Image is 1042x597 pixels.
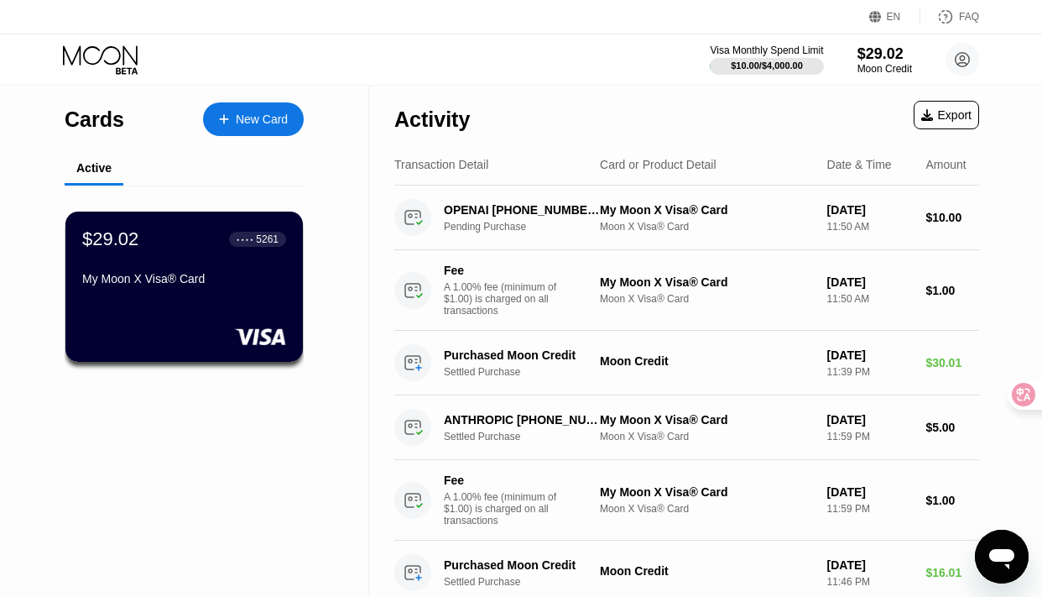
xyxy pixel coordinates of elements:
div: [DATE] [827,203,913,217]
div: Amount [925,158,966,171]
div: $16.01 [925,566,979,579]
div: OPENAI [PHONE_NUMBER] US [444,203,605,217]
div: ANTHROPIC [PHONE_NUMBER] US [444,413,605,427]
div: My Moon X Visa® Card [600,203,814,217]
div: Moon Credit [857,63,912,75]
div: New Card [236,113,288,127]
div: Active [76,161,112,175]
div: Moon Credit [600,354,814,368]
div: $29.02 [82,228,138,250]
div: My Moon X Visa® Card [600,275,814,289]
div: FAQ [959,11,979,23]
div: Settled Purchase [444,431,617,443]
div: [DATE] [827,485,913,499]
div: My Moon X Visa® Card [82,272,286,285]
div: $30.01 [925,356,979,369]
div: My Moon X Visa® Card [600,485,814,499]
div: $10.00 [925,211,979,224]
div: Visa Monthly Spend Limit [710,45,823,56]
div: New Card [203,102,304,136]
div: Fee [444,264,561,277]
div: OPENAI [PHONE_NUMBER] USPending PurchaseMy Moon X Visa® CardMoon X Visa® Card[DATE]11:50 AM$10.00 [394,186,979,250]
div: $1.00 [925,494,979,507]
div: Fee [444,474,561,487]
div: A 1.00% fee (minimum of $1.00) is charged on all transactions [444,281,570,317]
div: Card or Product Detail [600,158,716,171]
div: Purchased Moon Credit [444,558,605,572]
div: Cards [65,107,124,132]
div: EN [887,11,901,23]
div: A 1.00% fee (minimum of $1.00) is charged on all transactions [444,491,570,526]
div: ● ● ● ● [237,237,253,242]
div: FeeA 1.00% fee (minimum of $1.00) is charged on all transactionsMy Moon X Visa® CardMoon X Visa® ... [394,250,979,331]
div: Visa Monthly Spend Limit$10.00/$4,000.00 [710,45,823,75]
div: Moon X Visa® Card [600,293,814,305]
div: Export [921,108,972,122]
div: $5.00 [925,421,979,434]
div: $10.00 / $4,000.00 [731,60,803,71]
div: Activity [394,107,470,132]
div: Settled Purchase [444,366,617,378]
div: 11:59 PM [827,431,913,443]
div: $29.02Moon Credit [857,45,912,75]
div: 11:50 AM [827,293,913,305]
div: Moon X Visa® Card [600,503,814,515]
div: Export [914,101,979,129]
div: [DATE] [827,275,913,289]
div: $29.02● ● ● ●5261My Moon X Visa® Card [65,212,303,362]
div: Settled Purchase [444,576,617,588]
div: 5261 [256,233,279,245]
div: ANTHROPIC [PHONE_NUMBER] USSettled PurchaseMy Moon X Visa® CardMoon X Visa® Card[DATE]11:59 PM$5.00 [394,395,979,460]
div: Pending Purchase [444,221,617,233]
div: FAQ [920,8,979,25]
div: Moon X Visa® Card [600,221,814,233]
div: Date & Time [827,158,892,171]
div: Transaction Detail [394,158,488,171]
div: Purchased Moon CreditSettled PurchaseMoon Credit[DATE]11:39 PM$30.01 [394,331,979,395]
iframe: 启动消息传送窗口的按钮 [975,530,1029,584]
div: $29.02 [857,45,912,63]
div: $1.00 [925,284,979,297]
div: My Moon X Visa® Card [600,413,814,427]
div: FeeA 1.00% fee (minimum of $1.00) is charged on all transactionsMy Moon X Visa® CardMoon X Visa® ... [394,460,979,541]
div: EN [869,8,920,25]
div: Moon X Visa® Card [600,431,814,443]
div: Purchased Moon Credit [444,348,605,362]
div: Moon Credit [600,564,814,578]
div: 11:59 PM [827,503,913,515]
div: 11:50 AM [827,221,913,233]
div: 11:39 PM [827,366,913,378]
div: [DATE] [827,558,913,572]
div: 11:46 PM [827,576,913,588]
div: [DATE] [827,413,913,427]
div: [DATE] [827,348,913,362]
